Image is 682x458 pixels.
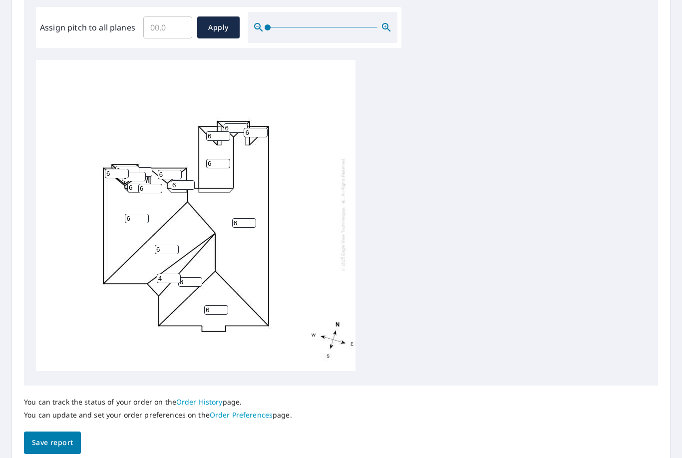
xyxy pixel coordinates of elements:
p: You can update and set your order preferences on the page. [24,411,292,420]
p: You can track the status of your order on the page. [24,398,292,407]
label: Assign pitch to all planes [40,21,135,33]
button: Apply [197,16,240,38]
span: Apply [205,21,232,34]
span: Save report [32,437,73,449]
button: Save report [24,432,81,454]
a: Order Preferences [210,410,273,420]
input: 00.0 [143,13,192,41]
a: Order History [176,397,223,407]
